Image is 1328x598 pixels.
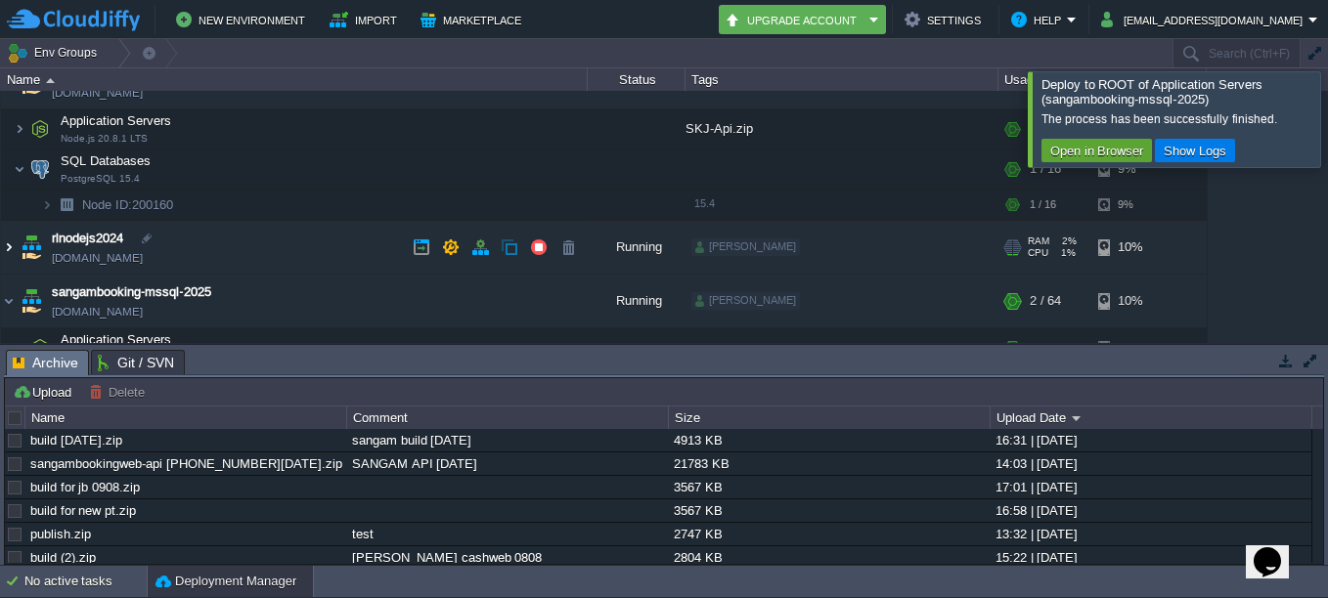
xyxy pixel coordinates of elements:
button: Delete [89,383,151,401]
div: 9% [1098,149,1162,189]
span: Git / SVN [98,351,174,374]
div: 2804 KB [669,546,989,569]
div: 17:01 | [DATE] [991,476,1310,498]
div: Upload Date [992,406,1311,429]
div: 16:58 | [DATE] [991,499,1310,522]
div: 1 / 16 [1030,190,1056,220]
img: AMDAwAAAACH5BAEAAAAALAAAAAABAAEAAAICRAEAOw== [46,78,55,83]
div: Size [670,406,990,429]
div: 1 / 16 [1030,149,1061,189]
div: The process has been successfully finished. [1041,111,1315,127]
div: 3567 KB [669,499,989,522]
div: Running [588,221,686,274]
span: RAM [1028,235,1049,247]
span: Node ID: [82,197,132,212]
div: 4913 KB [669,429,989,451]
div: [PERSON_NAME] [691,292,800,310]
span: Archive [13,351,78,375]
button: Show Logs [1158,142,1232,159]
div: Comment [348,406,668,429]
button: Open in Browser [1044,142,1149,159]
a: [DOMAIN_NAME] [52,248,143,268]
span: 2% [1057,235,1077,247]
div: 13:32 | [DATE] [991,523,1310,545]
div: Tags [686,68,997,91]
div: 2 / 64 [1030,275,1061,327]
span: PostgreSQL 15.4 [61,173,140,185]
span: 200160 [80,196,176,213]
a: Node ID:200160 [80,196,176,213]
div: 9% [1098,190,1162,220]
a: SQL DatabasesPostgreSQL 15.4 [59,153,154,168]
button: Upgrade Account [725,8,863,31]
a: Application Servers [59,332,174,347]
img: AMDAwAAAACH5BAEAAAAALAAAAAABAAEAAAICRAEAOw== [26,149,54,189]
a: [DOMAIN_NAME] [52,83,143,103]
div: 10% [1098,221,1162,274]
div: 16:31 | [DATE] [991,429,1310,451]
img: AMDAwAAAACH5BAEAAAAALAAAAAABAAEAAAICRAEAOw== [53,190,80,220]
span: SQL Databases [59,152,154,169]
div: Status [589,68,685,91]
img: CloudJiffy [7,8,140,32]
div: Usage [999,68,1206,91]
a: [DOMAIN_NAME] [52,302,143,321]
a: publish.zip [30,527,91,541]
div: Name [26,406,346,429]
a: rlnodejs2024 [52,229,123,248]
span: Deploy to ROOT of Application Servers (sangambooking-mssql-2025) [1041,77,1262,107]
button: Settings [905,8,987,31]
button: New Environment [176,8,311,31]
img: AMDAwAAAACH5BAEAAAAALAAAAAABAAEAAAICRAEAOw== [14,109,25,149]
div: Running [588,275,686,327]
img: AMDAwAAAACH5BAEAAAAALAAAAAABAAEAAAICRAEAOw== [18,221,45,274]
button: Upload [13,383,77,401]
div: 10% [1098,275,1162,327]
div: 2747 KB [669,523,989,545]
div: [PERSON_NAME] cashweb 0808 [347,546,667,569]
img: AMDAwAAAACH5BAEAAAAALAAAAAABAAEAAAICRAEAOw== [1,221,17,274]
img: AMDAwAAAACH5BAEAAAAALAAAAAABAAEAAAICRAEAOw== [18,275,45,327]
div: Name [2,68,587,91]
span: Node.js 20.8.1 LTS [61,133,148,145]
span: 1% [1056,247,1076,259]
a: sangambooking-mssql-2025 [52,282,211,302]
a: build for jb 0908.zip [30,480,140,494]
img: AMDAwAAAACH5BAEAAAAALAAAAAABAAEAAAICRAEAOw== [1,275,17,327]
span: 15.4 [694,197,715,209]
div: sangambookingweb-api [PHONE_NUMBER][DATE].zip [686,328,998,367]
img: AMDAwAAAACH5BAEAAAAALAAAAAABAAEAAAICRAEAOw== [26,328,54,367]
span: Application Servers [59,331,174,348]
span: Application Servers [59,112,174,129]
div: No active tasks [24,566,147,597]
img: AMDAwAAAACH5BAEAAAAALAAAAAABAAEAAAICRAEAOw== [41,190,53,220]
div: test [347,523,667,545]
a: build for new pt.zip [30,503,136,518]
div: 3567 KB [669,476,989,498]
button: Import [330,8,403,31]
div: sangam build [DATE] [347,429,667,451]
div: 15:22 | [DATE] [991,546,1310,569]
button: [EMAIL_ADDRESS][DOMAIN_NAME] [1101,8,1308,31]
a: build (2).zip [30,550,96,565]
a: build [DATE].zip [30,433,122,448]
span: CPU [1028,247,1048,259]
div: SANGAM API [DATE] [347,452,667,475]
button: Env Groups [7,39,104,66]
div: 21783 KB [669,452,989,475]
img: AMDAwAAAACH5BAEAAAAALAAAAAABAAEAAAICRAEAOw== [14,328,25,367]
a: sangambookingweb-api [PHONE_NUMBER][DATE].zip [30,456,342,471]
img: AMDAwAAAACH5BAEAAAAALAAAAAABAAEAAAICRAEAOw== [26,109,54,149]
button: Help [1011,8,1067,31]
div: [PERSON_NAME] [691,238,800,256]
button: Deployment Manager [155,572,296,591]
a: Application ServersNode.js 20.8.1 LTS [59,113,174,128]
div: 14:03 | [DATE] [991,452,1310,475]
iframe: chat widget [1246,520,1308,578]
img: AMDAwAAAACH5BAEAAAAALAAAAAABAAEAAAICRAEAOw== [14,149,25,189]
div: 1 / 32 [1030,328,1061,367]
button: Marketplace [421,8,527,31]
div: SKJ-Api.zip [686,109,998,149]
